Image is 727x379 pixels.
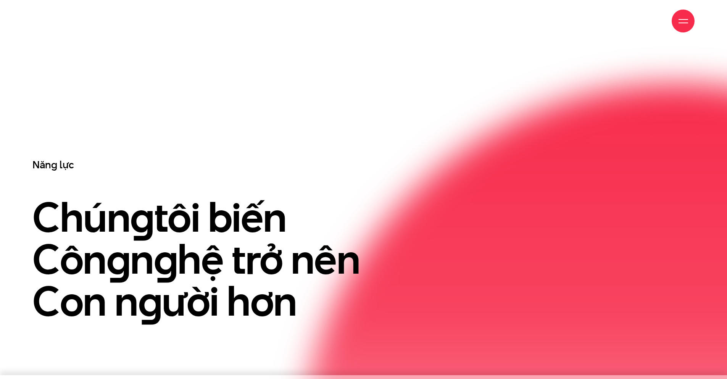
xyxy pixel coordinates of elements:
[106,231,131,288] en: g
[138,273,162,330] en: g
[154,231,178,288] en: g
[130,189,154,246] en: g
[32,196,524,322] h1: Chún tôi biến Côn n hệ trở nên Con n ười hơn
[32,158,524,171] h3: Năng lực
